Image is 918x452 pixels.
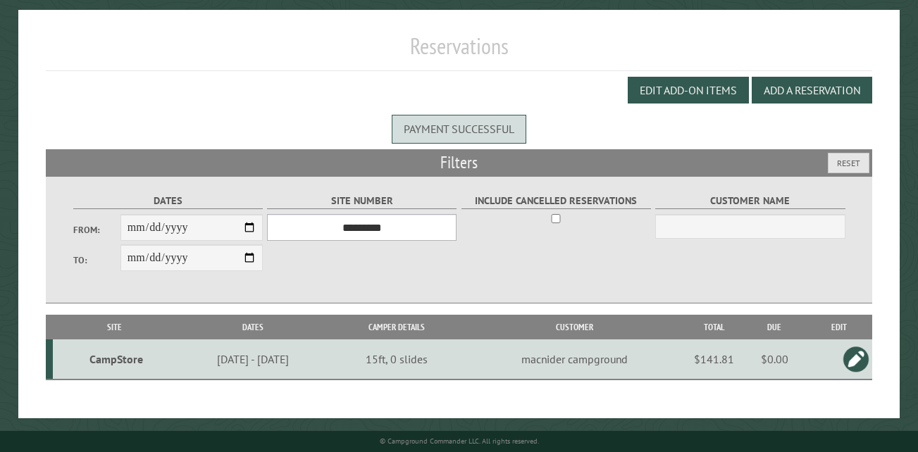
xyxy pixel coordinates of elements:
[380,437,539,446] small: © Campground Commander LLC. All rights reserved.
[686,315,743,339] th: Total
[73,193,263,209] label: Dates
[46,149,872,176] h2: Filters
[176,315,330,339] th: Dates
[461,193,651,209] label: Include Cancelled Reservations
[58,352,174,366] div: CampStore
[73,223,120,237] label: From:
[46,32,872,71] h1: Reservations
[392,115,526,143] div: Payment successful
[655,193,845,209] label: Customer Name
[53,315,176,339] th: Site
[267,193,457,209] label: Site Number
[743,315,807,339] th: Due
[628,77,749,103] button: Edit Add-on Items
[463,315,686,339] th: Customer
[686,339,743,379] td: $141.81
[178,352,327,366] div: [DATE] - [DATE]
[73,253,120,267] label: To:
[463,339,686,379] td: macnider campground
[807,315,872,339] th: Edit
[330,339,464,379] td: 15ft, 0 slides
[330,315,464,339] th: Camper Details
[752,77,872,103] button: Add a Reservation
[828,153,869,173] button: Reset
[743,339,807,379] td: $0.00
